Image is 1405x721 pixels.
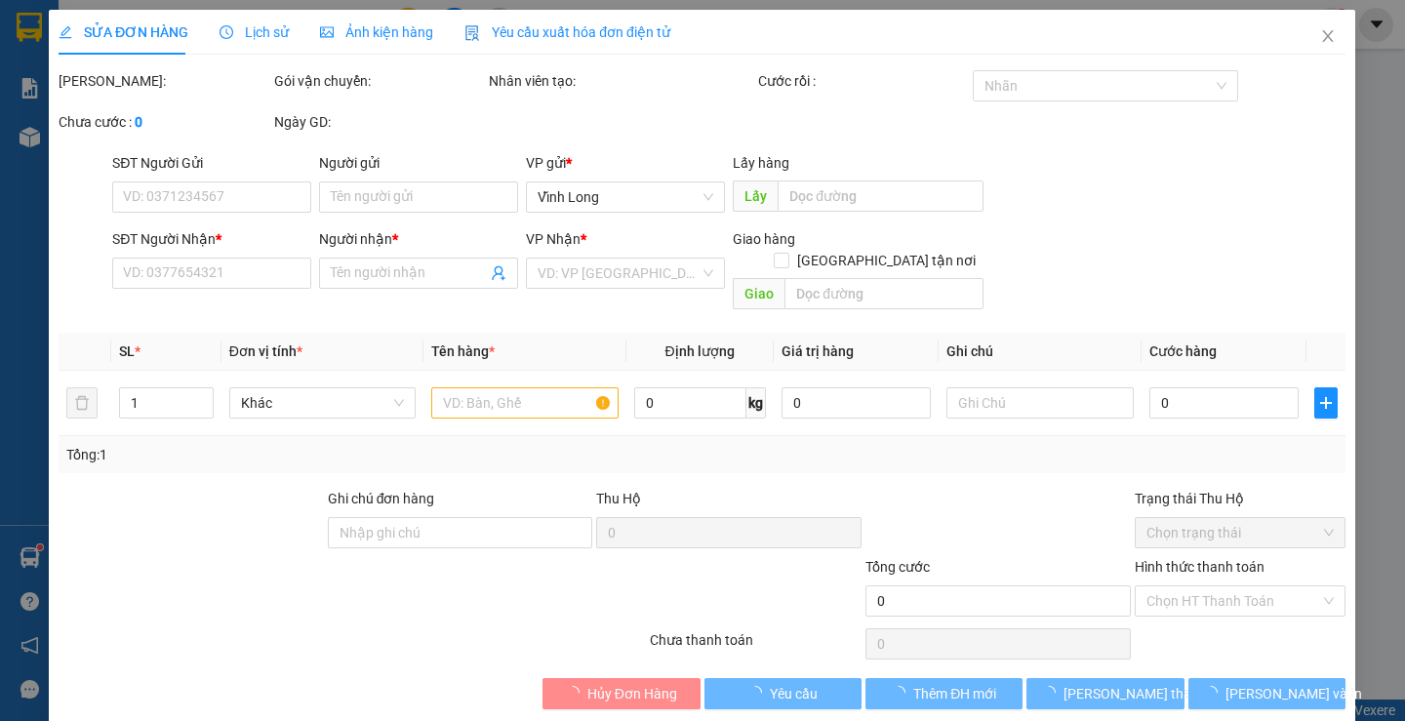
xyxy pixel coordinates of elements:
[865,678,1023,709] button: Thêm ĐH mới
[1043,686,1064,700] span: loading
[127,19,174,39] span: Nhận:
[566,686,587,700] span: loading
[597,491,642,506] span: Thu Hộ
[734,155,790,171] span: Lấy hàng
[492,265,507,281] span: user-add
[779,180,984,212] input: Dọc đường
[1064,683,1221,704] span: [PERSON_NAME] thay đổi
[947,387,1134,419] input: Ghi Chú
[1225,683,1362,704] span: [PERSON_NAME] và In
[221,24,290,40] span: Lịch sử
[241,388,404,418] span: Khác
[940,333,1142,371] th: Ghi chú
[328,517,593,548] input: Ghi chú đơn hàng
[865,559,930,575] span: Tổng cước
[113,228,312,250] div: SĐT Người Nhận
[746,387,766,419] span: kg
[465,25,481,41] img: icon
[665,343,735,359] span: Định lượng
[543,678,701,709] button: Hủy Đơn Hàng
[790,250,984,271] span: [GEOGRAPHIC_DATA] tận nơi
[17,63,113,87] div: TRÂM KT
[465,24,671,40] span: Yêu cầu xuất hóa đơn điện tử
[1316,395,1338,411] span: plus
[1315,387,1339,419] button: plus
[1302,10,1356,64] button: Close
[59,24,188,40] span: SỬA ĐƠN HÀNG
[734,278,785,309] span: Giao
[489,70,754,92] div: Nhân viên tạo:
[758,70,970,92] div: Cước rồi :
[527,231,582,247] span: VP Nhận
[1027,678,1184,709] button: [PERSON_NAME] thay đổi
[704,678,862,709] button: Yêu cầu
[1204,686,1225,700] span: loading
[328,491,435,506] label: Ghi chú đơn hàng
[221,25,234,39] span: clock-circle
[320,228,519,250] div: Người nhận
[274,111,486,133] div: Ngày GD:
[734,231,796,247] span: Giao hàng
[17,17,113,63] div: Vĩnh Long
[734,180,779,212] span: Lấy
[1321,28,1337,44] span: close
[782,343,854,359] span: Giá trị hàng
[1135,488,1346,509] div: Trạng thái Thu Hộ
[539,182,714,212] span: Vĩnh Long
[59,25,72,39] span: edit
[119,343,135,359] span: SL
[113,152,312,174] div: SĐT Người Gửi
[1146,518,1335,547] span: Chọn trạng thái
[1188,678,1345,709] button: [PERSON_NAME] và In
[587,683,677,704] span: Hủy Đơn Hàng
[748,686,770,700] span: loading
[893,686,914,700] span: loading
[321,24,434,40] span: Ảnh kiện hàng
[59,70,270,92] div: [PERSON_NAME]:
[66,387,98,419] button: delete
[649,629,864,663] div: Chưa thanh toán
[229,343,302,359] span: Đơn vị tính
[785,278,984,309] input: Dọc đường
[321,25,335,39] span: picture
[432,343,496,359] span: Tên hàng
[127,63,283,87] div: C SÂM TRẠM
[135,114,142,130] b: 0
[124,126,195,146] span: Chưa thu
[17,19,47,39] span: Gửi:
[1135,559,1264,575] label: Hình thức thanh toán
[320,152,519,174] div: Người gửi
[127,87,283,114] div: 0909192493
[59,111,270,133] div: Chưa cước :
[1149,343,1217,359] span: Cước hàng
[432,387,619,419] input: VD: Bàn, Ghế
[127,17,283,63] div: TP. [PERSON_NAME]
[770,683,818,704] span: Yêu cầu
[66,444,543,465] div: Tổng: 1
[527,152,726,174] div: VP gửi
[914,683,997,704] span: Thêm ĐH mới
[274,70,486,92] div: Gói vận chuyển:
